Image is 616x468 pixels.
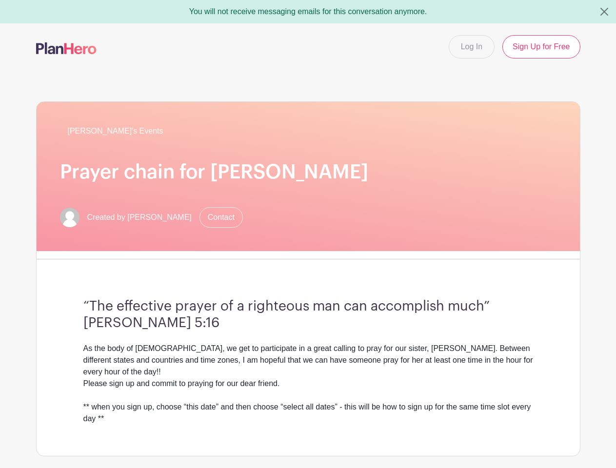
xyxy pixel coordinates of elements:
span: [PERSON_NAME]'s Events [68,125,163,137]
a: Log In [449,35,495,58]
div: As the body of [DEMOGRAPHIC_DATA], we get to participate in a great calling to pray for our siste... [83,343,533,425]
span: Created by [PERSON_NAME] [87,212,192,223]
img: logo-507f7623f17ff9eddc593b1ce0a138ce2505c220e1c5a4e2b4648c50719b7d32.svg [36,42,97,54]
img: default-ce2991bfa6775e67f084385cd625a349d9dcbb7a52a09fb2fda1e96e2d18dcdb.png [60,208,79,227]
h1: Prayer chain for [PERSON_NAME] [60,160,556,184]
a: Sign Up for Free [502,35,580,58]
a: Contact [199,207,243,228]
h3: “The effective prayer of a righteous man can accomplish much” [PERSON_NAME] 5:16 [83,298,533,331]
